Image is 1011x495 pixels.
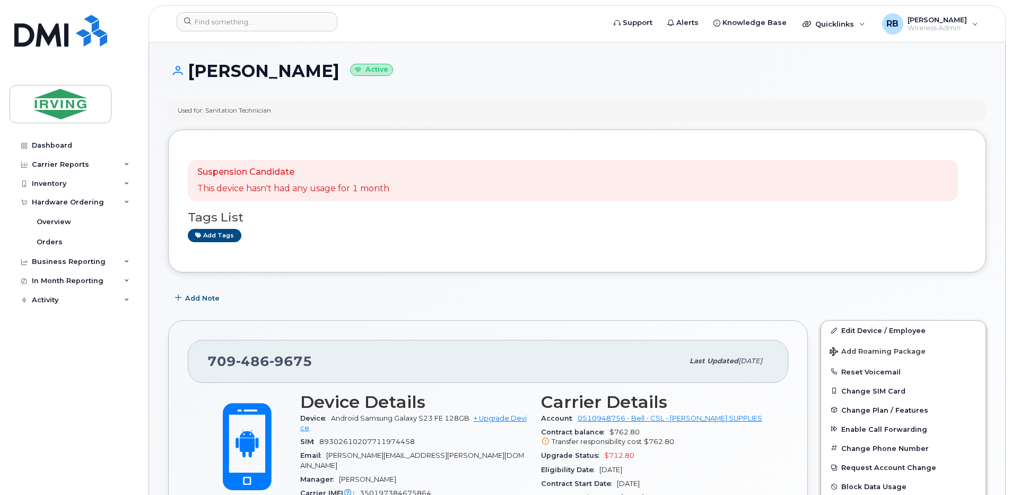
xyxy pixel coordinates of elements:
button: Request Account Change [821,458,986,477]
button: Change Phone Number [821,439,986,458]
span: Android Samsung Galaxy S23 FE 128GB [331,414,469,422]
span: Transfer responsibility cost [552,438,642,446]
span: 9675 [269,353,312,369]
button: Enable Call Forwarding [821,420,986,439]
span: 89302610207711974458 [319,438,415,446]
button: Add Roaming Package [821,340,986,362]
span: Enable Call Forwarding [841,425,927,433]
span: 709 [207,353,312,369]
span: $762.80 [541,428,769,447]
span: SIM [300,438,319,446]
span: Change Plan / Features [841,406,928,414]
button: Change SIM Card [821,381,986,400]
span: Last updated [690,357,738,365]
p: This device hasn't had any usage for 1 month [197,183,389,195]
span: [PERSON_NAME][EMAIL_ADDRESS][PERSON_NAME][DOMAIN_NAME] [300,451,524,469]
span: [DATE] [599,466,622,474]
span: $712.80 [604,451,634,459]
span: [PERSON_NAME] [339,475,396,483]
div: Used for: Sanitation Technician [178,106,271,115]
a: + Upgrade Device [300,414,527,432]
span: Manager [300,475,339,483]
span: Email [300,451,326,459]
span: [DATE] [617,480,640,488]
a: 0510948756 - Bell - CSL - [PERSON_NAME] SUPPLIES [578,414,762,422]
span: Upgrade Status [541,451,604,459]
span: Account [541,414,578,422]
small: Active [350,64,393,76]
h3: Tags List [188,211,966,224]
button: Change Plan / Features [821,400,986,420]
a: Edit Device / Employee [821,321,986,340]
h3: Device Details [300,392,528,412]
span: Contract Start Date [541,480,617,488]
p: Suspension Candidate [197,166,389,178]
button: Reset Voicemail [821,362,986,381]
span: Device [300,414,331,422]
span: Eligibility Date [541,466,599,474]
span: Contract balance [541,428,609,436]
span: 486 [236,353,269,369]
span: Add Roaming Package [830,347,926,357]
a: Add tags [188,229,241,242]
h1: [PERSON_NAME] [168,62,986,80]
span: [DATE] [738,357,762,365]
span: Add Note [185,293,220,303]
h3: Carrier Details [541,392,769,412]
span: $762.80 [644,438,674,446]
button: Add Note [168,288,229,308]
